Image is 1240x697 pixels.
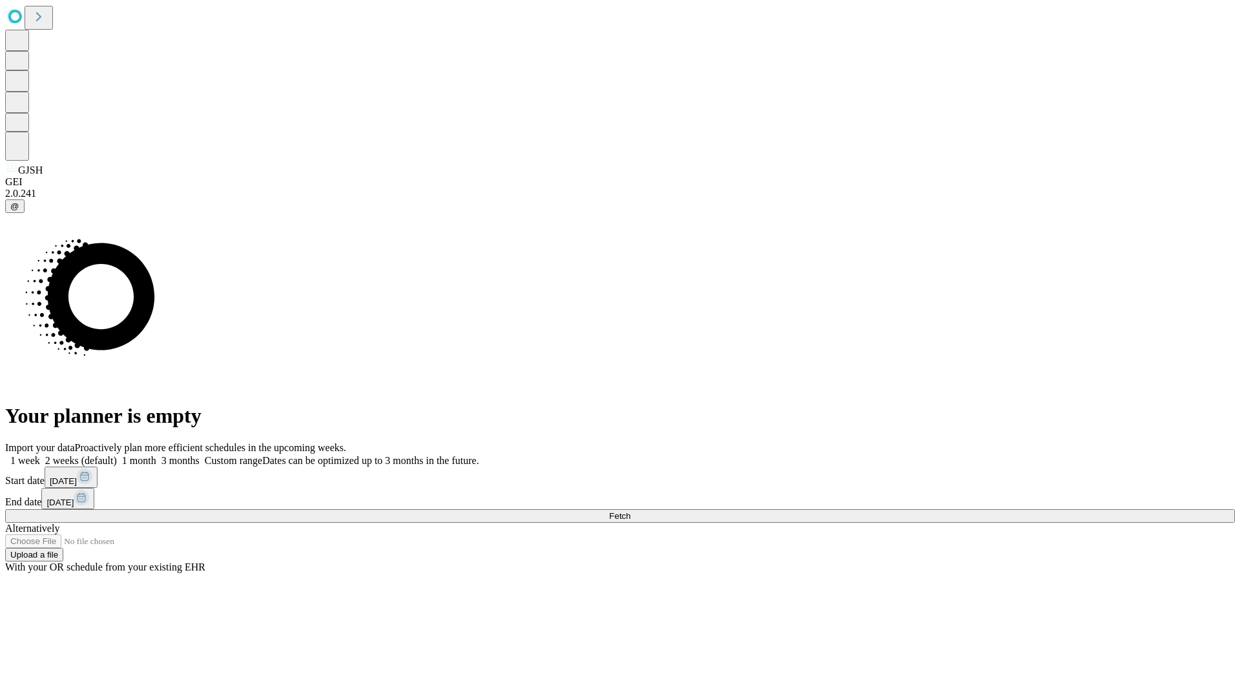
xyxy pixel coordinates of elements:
span: With your OR schedule from your existing EHR [5,561,205,572]
div: End date [5,488,1235,509]
button: [DATE] [45,467,98,488]
span: GJSH [18,165,43,176]
div: GEI [5,176,1235,188]
span: Fetch [609,511,630,521]
span: [DATE] [50,476,77,486]
span: Import your data [5,442,75,453]
span: @ [10,201,19,211]
span: Alternatively [5,523,59,534]
button: [DATE] [41,488,94,509]
span: [DATE] [46,498,74,507]
span: Proactively plan more efficient schedules in the upcoming weeks. [75,442,346,453]
span: Custom range [205,455,262,466]
button: @ [5,199,25,213]
h1: Your planner is empty [5,404,1235,428]
span: Dates can be optimized up to 3 months in the future. [262,455,479,466]
span: 3 months [161,455,200,466]
button: Fetch [5,509,1235,523]
button: Upload a file [5,548,63,561]
span: 2 weeks (default) [45,455,117,466]
span: 1 month [122,455,156,466]
div: Start date [5,467,1235,488]
div: 2.0.241 [5,188,1235,199]
span: 1 week [10,455,40,466]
